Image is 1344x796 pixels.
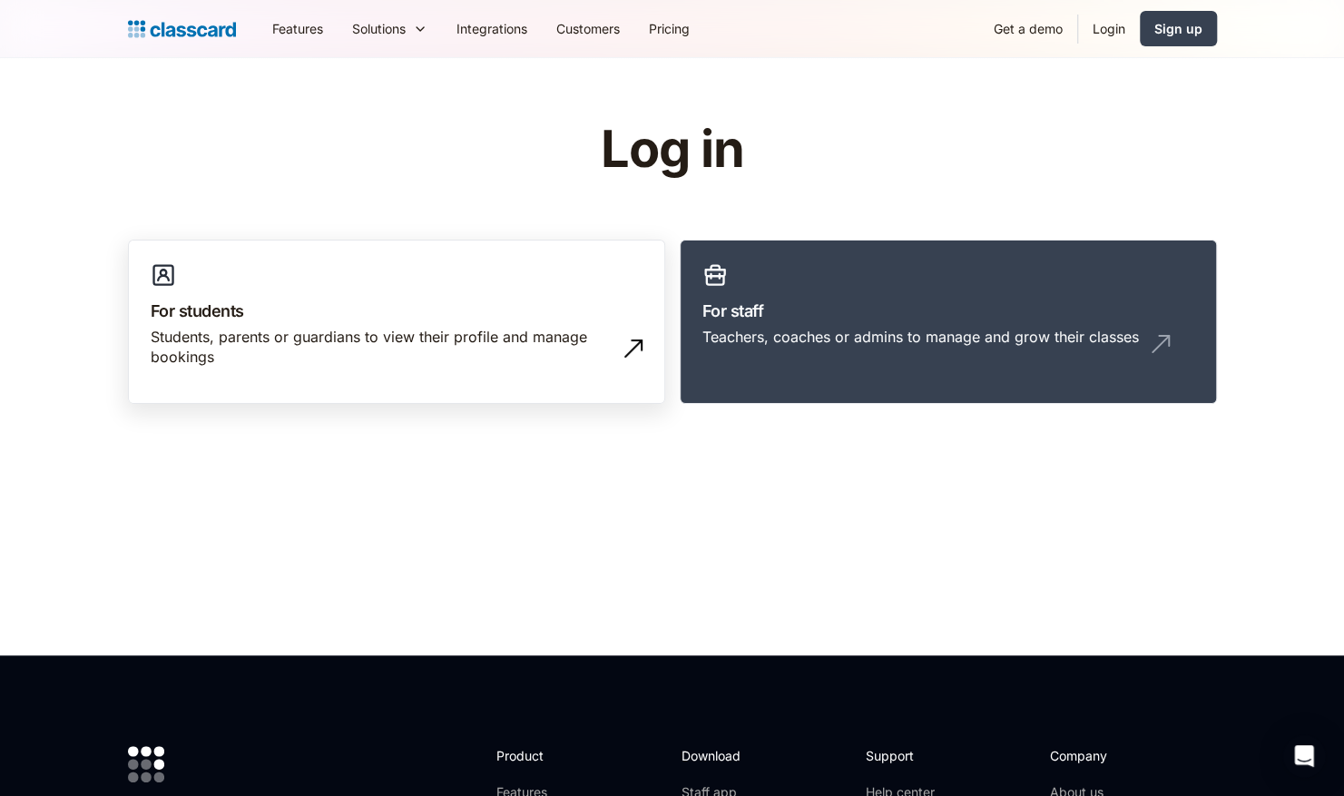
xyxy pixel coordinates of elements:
div: Solutions [352,19,406,38]
a: For staffTeachers, coaches or admins to manage and grow their classes [680,240,1217,405]
a: Sign up [1140,11,1217,46]
div: Sign up [1154,19,1202,38]
a: Logo [128,16,236,42]
a: Get a demo [979,8,1077,49]
a: For studentsStudents, parents or guardians to view their profile and manage bookings [128,240,665,405]
a: Customers [542,8,634,49]
div: Open Intercom Messenger [1282,734,1326,778]
h3: For staff [702,299,1194,323]
div: Students, parents or guardians to view their profile and manage bookings [151,327,606,368]
h2: Download [681,746,755,765]
a: Features [258,8,338,49]
a: Login [1078,8,1140,49]
div: Solutions [338,8,442,49]
h1: Log in [384,122,960,178]
div: Teachers, coaches or admins to manage and grow their classes [702,327,1139,347]
h3: For students [151,299,643,323]
h2: Company [1050,746,1171,765]
a: Integrations [442,8,542,49]
a: Pricing [634,8,704,49]
h2: Product [496,746,594,765]
h2: Support [866,746,939,765]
